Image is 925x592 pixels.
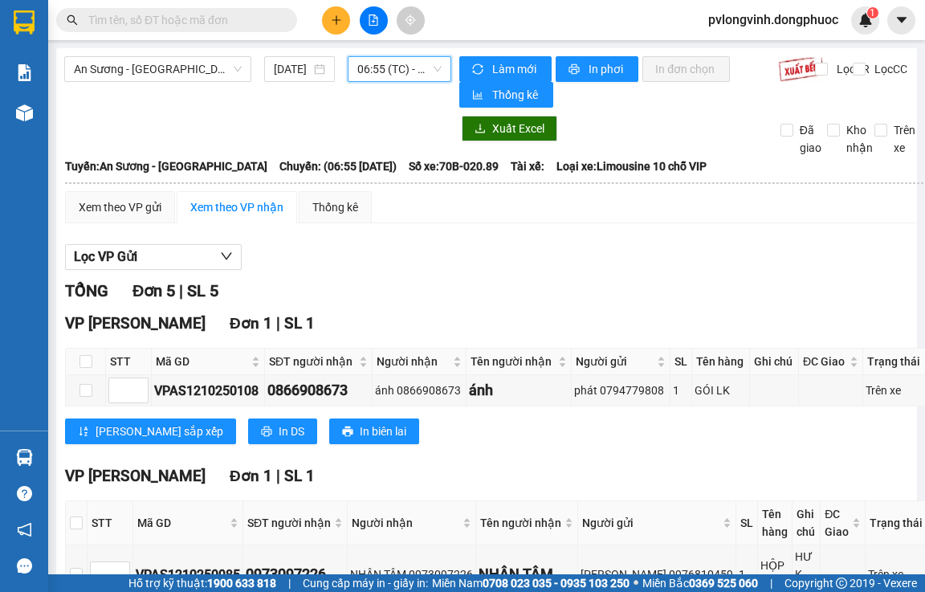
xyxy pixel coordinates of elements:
th: Tên hàng [692,349,750,375]
span: | [288,574,291,592]
div: ánh 0866908673 [375,382,463,399]
div: phát 0794779808 [574,382,666,399]
span: ⚪️ [634,580,638,586]
div: [PERSON_NAME] 0976810459 [581,565,733,583]
span: Miền Bắc [642,574,758,592]
span: question-circle [17,486,32,501]
span: down [220,250,233,263]
th: Ghi chú [793,501,821,545]
span: message [17,558,32,574]
span: Miền Nam [432,574,630,592]
span: Đã giao [793,121,828,157]
span: caret-down [894,13,909,27]
span: SĐT người nhận [269,353,356,370]
span: | [770,574,772,592]
th: STT [88,501,133,545]
strong: 1900 633 818 [207,577,276,590]
input: Tìm tên, số ĐT hoặc mã đơn [88,11,278,29]
span: Đơn 5 [132,281,175,300]
input: 13/10/2025 [274,60,311,78]
span: [PERSON_NAME] sắp xếp [96,423,223,440]
span: Mã GD [137,514,226,532]
span: copyright [836,578,847,589]
img: icon-new-feature [858,13,873,27]
span: search [67,14,78,26]
span: aim [405,14,416,26]
span: In DS [279,423,304,440]
button: plus [322,6,350,35]
span: Trên xe [887,121,922,157]
span: Lọc VP Gửi [74,247,137,267]
span: | [179,281,183,300]
button: printerIn biên lai [329,418,419,444]
button: sort-ascending[PERSON_NAME] sắp xếp [65,418,236,444]
div: GÓI LK [695,382,747,399]
button: syncLàm mới [459,56,552,82]
th: STT [106,349,152,375]
span: Hỗ trợ kỹ thuật: [128,574,276,592]
span: SL 5 [187,281,218,300]
th: Tên hàng [758,501,793,545]
img: logo-vxr [14,10,35,35]
sup: 1 [867,7,878,18]
div: Thống kê [312,198,358,216]
span: Mã GD [156,353,248,370]
span: download [475,123,486,136]
span: Đơn 1 [230,467,272,485]
button: printerIn DS [248,418,317,444]
span: printer [261,426,272,439]
div: 0973097226 [246,563,344,586]
div: 1 [739,565,755,583]
div: 0866908673 [267,379,369,402]
span: Trạng thái [870,514,923,532]
th: SL [736,501,758,545]
div: NHÂN TÂM 0973097226 [350,565,473,583]
b: Tuyến: An Sương - [GEOGRAPHIC_DATA] [65,160,267,173]
div: ánh [469,379,568,402]
img: warehouse-icon [16,449,33,466]
span: Đơn 1 [230,314,272,333]
div: 1 [673,382,690,399]
span: pvlongvinh.dongphuoc [695,10,851,30]
button: file-add [360,6,388,35]
button: bar-chartThống kê [459,82,553,108]
span: bar-chart [472,89,486,102]
th: Ghi chú [750,349,799,375]
td: VPAS1210250108 [152,375,265,406]
span: 1 [870,7,875,18]
td: ánh [467,375,572,406]
span: Tài xế: [511,157,544,175]
img: warehouse-icon [16,104,33,121]
span: file-add [368,14,379,26]
button: caret-down [887,6,915,35]
span: sync [472,63,486,76]
button: aim [397,6,425,35]
span: In phơi [589,60,625,78]
td: 0866908673 [265,375,373,406]
img: solution-icon [16,64,33,81]
span: SĐT người nhận [247,514,331,532]
span: plus [331,14,342,26]
div: HỘP NK [760,557,789,592]
span: Số xe: 70B-020.89 [409,157,499,175]
span: VP [PERSON_NAME] [65,467,206,485]
span: printer [342,426,353,439]
div: Xem theo VP gửi [79,198,161,216]
span: VP [PERSON_NAME] [65,314,206,333]
span: Kho nhận [840,121,879,157]
button: Lọc VP Gửi [65,244,242,270]
button: printerIn phơi [556,56,638,82]
span: Người gửi [576,353,653,370]
strong: 0369 525 060 [689,577,758,590]
div: Xem theo VP nhận [190,198,283,216]
button: downloadXuất Excel [462,116,557,141]
span: Tên người nhận [471,353,555,370]
span: 06:55 (TC) - 70B-020.89 [357,57,442,81]
span: Chuyến: (06:55 [DATE]) [279,157,397,175]
span: | [276,314,280,333]
span: Người nhận [377,353,450,370]
span: Cung cấp máy in - giấy in: [303,574,428,592]
span: ĐC Giao [825,505,849,541]
span: SL 1 [284,314,315,333]
button: In đơn chọn [642,56,730,82]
